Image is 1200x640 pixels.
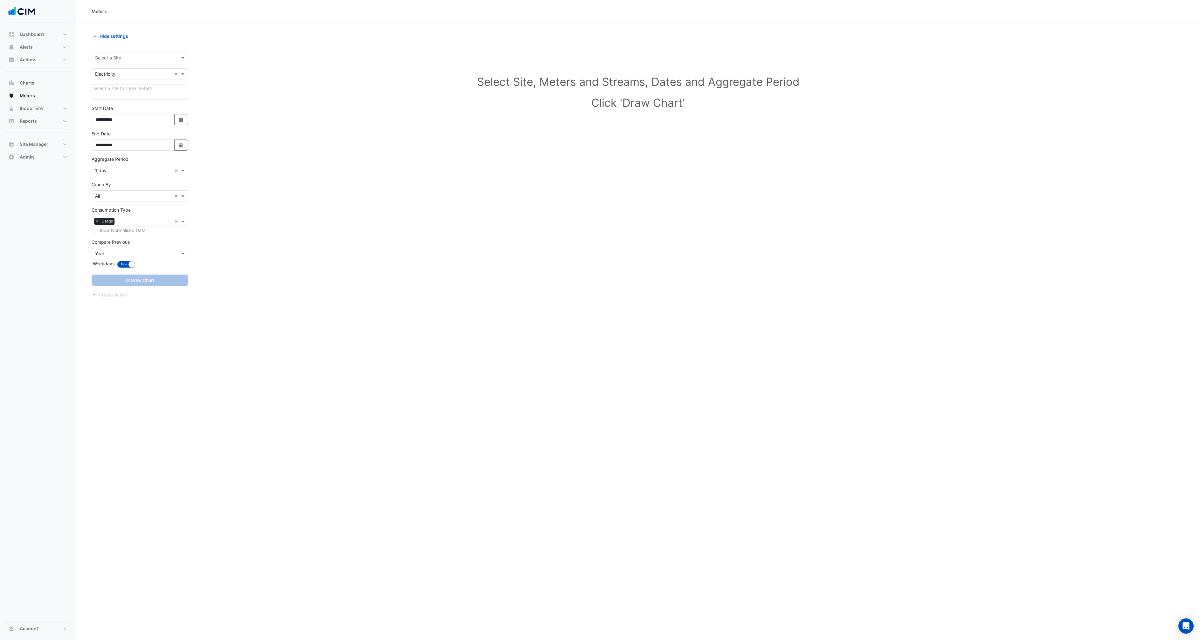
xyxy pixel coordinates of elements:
[8,105,15,112] app-icon: Indoor Env
[5,151,71,163] button: Admin
[5,622,71,635] button: Account
[20,92,35,99] span: Meters
[5,89,71,102] button: Meters
[5,115,71,127] button: Reports
[8,141,15,147] app-icon: Site Manager
[20,105,44,112] span: Indoor Env
[178,142,184,148] fa-icon: Select Date
[174,167,180,174] span: Clear
[102,75,1175,88] h1: Select Site, Meters and Streams, Dates and Aggregate Period
[100,218,114,224] span: Usage
[5,28,71,41] button: Dashboard
[5,77,71,89] button: Charts
[92,8,107,15] div: Meters
[5,138,71,151] button: Site Manager
[98,227,146,234] label: Show Normalised Data
[174,193,180,199] span: Clear
[92,239,130,245] label: Compare Previous
[8,31,15,37] app-icon: Dashboard
[20,44,33,50] span: Alerts
[1178,618,1194,634] div: Open Intercom Messenger
[8,44,15,50] app-icon: Alerts
[92,207,131,213] label: Consumption Type
[5,53,71,66] button: Actions
[92,156,128,162] label: Aggregate Period
[8,80,15,86] app-icon: Charts
[92,291,128,297] app-escalated-ticket-create-button: Please correct errors first
[5,102,71,115] button: Indoor Env
[20,118,37,124] span: Reports
[92,31,132,42] button: Hide settings
[92,85,188,100] div: Click Update or Cancel in Details panel
[92,130,111,137] label: End Date
[8,92,15,99] app-icon: Meters
[174,218,180,225] span: Clear
[102,96,1175,109] h1: Click 'Draw Chart'
[5,41,71,53] button: Alerts
[94,218,100,224] span: ×
[92,105,113,112] label: Start Date
[92,181,111,188] label: Group By
[8,57,15,63] app-icon: Actions
[20,31,44,37] span: Dashboard
[20,57,37,63] span: Actions
[20,141,48,147] span: Site Manager
[178,117,184,122] fa-icon: Select Date
[92,260,116,267] label: Weekdays:
[100,33,128,39] span: Hide settings
[8,154,15,160] app-icon: Admin
[20,80,34,86] span: Charts
[174,71,180,77] span: Clear
[8,118,15,124] app-icon: Reports
[8,5,36,18] img: Company Logo
[20,625,38,632] span: Account
[92,227,188,234] div: Select meters or streams to enable normalisation
[20,154,34,160] span: Admin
